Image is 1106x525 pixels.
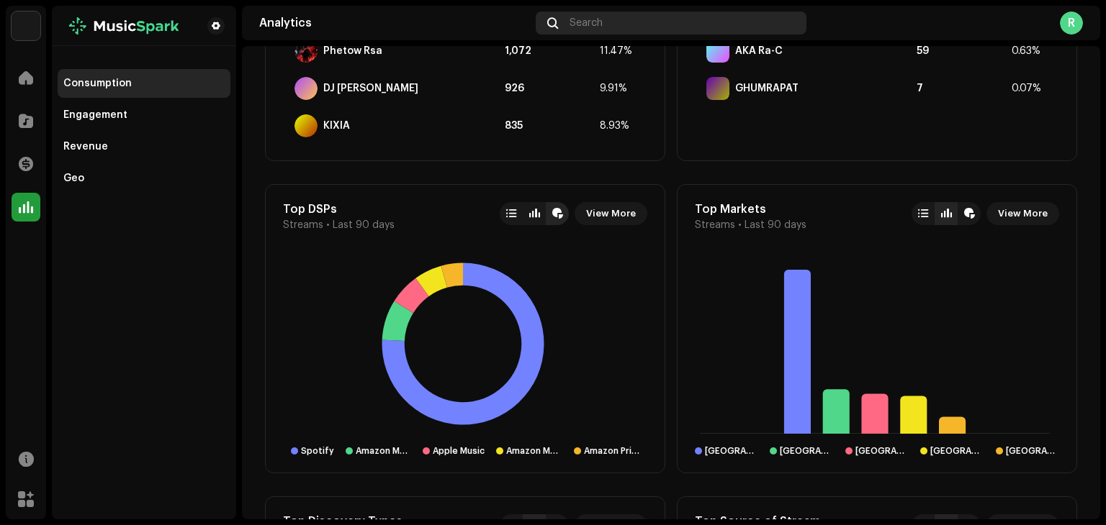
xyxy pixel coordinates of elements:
[986,202,1059,225] button: View More
[283,202,395,216] div: Top DSPs
[283,219,323,231] span: Streams
[63,17,184,35] img: b012e8be-3435-4c6f-a0fa-ef5940768437
[998,199,1048,228] span: View More
[917,83,1006,94] div: 7
[1006,445,1059,457] div: Brazil
[695,219,735,231] span: Streams
[295,40,318,63] img: 3AFEFB98-C170-4DC5-A592-0EC840CDD6B1
[506,445,562,457] div: Amazon Music Unlimited
[63,78,132,89] div: Consumption
[58,132,230,161] re-m-nav-item: Revenue
[1012,45,1048,57] div: 0.63%
[917,45,1006,57] div: 59
[505,83,594,94] div: 926
[323,83,418,94] div: DJ Wantan
[930,445,984,457] div: Indonesia
[58,164,230,193] re-m-nav-item: Geo
[735,83,799,94] div: GHUMRAPAT
[600,120,636,132] div: 8.93%
[735,45,783,57] div: AKA Ra-C
[584,445,639,457] div: Amazon Prime
[333,219,395,231] span: Last 90 days
[705,445,758,457] div: Malaysia
[570,17,603,29] span: Search
[301,445,334,457] div: Spotify
[586,199,636,228] span: View More
[433,445,485,457] div: Apple Music
[1012,83,1048,94] div: 0.07%
[695,202,806,216] div: Top Markets
[58,69,230,98] re-m-nav-item: Consumption
[326,219,330,231] span: •
[780,445,833,457] div: United States of America
[63,173,84,184] div: Geo
[745,219,806,231] span: Last 90 days
[1060,12,1083,35] div: R
[58,101,230,129] re-m-nav-item: Engagement
[600,83,636,94] div: 9.91%
[63,141,108,152] div: Revenue
[356,445,411,457] div: Amazon Music Ad Supported
[575,202,647,225] button: View More
[505,120,594,132] div: 835
[259,17,530,29] div: Analytics
[738,219,742,231] span: •
[505,45,594,57] div: 1,072
[323,120,350,132] div: KIXIA
[63,109,127,121] div: Engagement
[12,12,40,40] img: bc4c4277-71b2-49c5-abdf-ca4e9d31f9c1
[855,445,909,457] div: South Africa
[323,45,382,57] div: Phetow Rsa
[600,45,636,57] div: 11.47%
